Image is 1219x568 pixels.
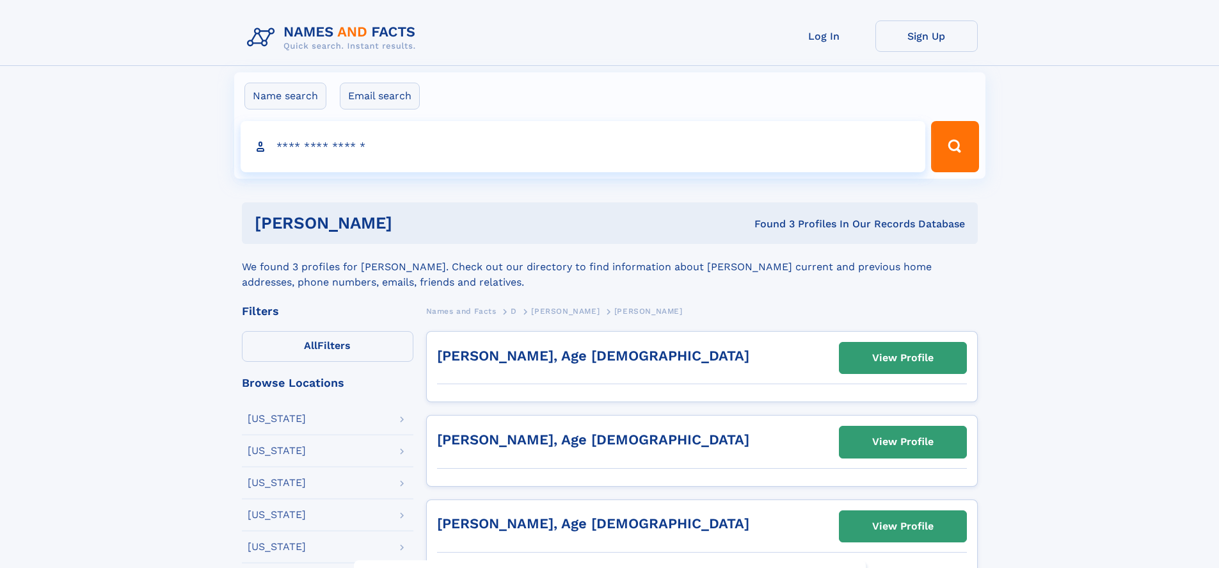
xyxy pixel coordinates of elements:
[773,20,875,52] a: Log In
[244,83,326,110] label: Name search
[242,305,413,317] div: Filters
[573,217,965,231] div: Found 3 Profiles In Our Records Database
[248,542,306,552] div: [US_STATE]
[248,414,306,424] div: [US_STATE]
[248,510,306,520] div: [US_STATE]
[531,307,600,316] span: [PERSON_NAME]
[614,307,683,316] span: [PERSON_NAME]
[426,303,497,319] a: Names and Facts
[242,20,426,55] img: Logo Names and Facts
[531,303,600,319] a: [PERSON_NAME]
[511,307,517,316] span: D
[255,215,573,231] h1: [PERSON_NAME]
[242,331,413,362] label: Filters
[872,512,934,541] div: View Profile
[241,121,926,172] input: search input
[840,426,966,457] a: View Profile
[931,121,978,172] button: Search Button
[304,339,317,352] span: All
[840,511,966,542] a: View Profile
[872,427,934,457] div: View Profile
[242,377,413,389] div: Browse Locations
[437,432,749,448] a: [PERSON_NAME], Age [DEMOGRAPHIC_DATA]
[248,446,306,456] div: [US_STATE]
[242,244,978,290] div: We found 3 profiles for [PERSON_NAME]. Check out our directory to find information about [PERSON_...
[840,343,966,373] a: View Profile
[511,303,517,319] a: D
[340,83,420,110] label: Email search
[437,348,749,364] a: [PERSON_NAME], Age [DEMOGRAPHIC_DATA]
[872,343,934,373] div: View Profile
[875,20,978,52] a: Sign Up
[437,515,749,531] a: [PERSON_NAME], Age [DEMOGRAPHIC_DATA]
[248,478,306,488] div: [US_STATE]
